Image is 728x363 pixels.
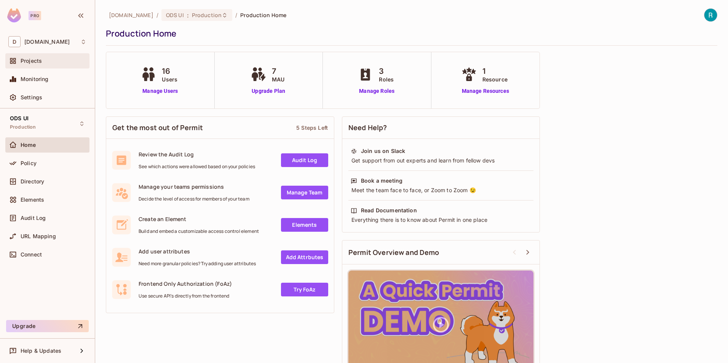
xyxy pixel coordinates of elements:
[361,177,402,185] div: Book a meeting
[139,87,181,95] a: Manage Users
[281,218,328,232] a: Elements
[351,157,531,164] div: Get support from out experts and learn from fellow devs
[139,164,255,170] span: See which actions were allowed based on your policies
[139,196,249,202] span: Decide the level of access for members of your team
[166,11,184,19] span: ODS UI
[6,320,89,332] button: Upgrade
[379,65,394,77] span: 3
[109,11,153,19] span: the active workspace
[21,76,49,82] span: Monitoring
[281,153,328,167] a: Audit Log
[460,87,511,95] a: Manage Resources
[24,39,70,45] span: Workspace: deacero.com
[139,228,259,234] span: Build and embed a customizable access control element
[281,250,328,264] a: Add Attrbutes
[379,75,394,83] span: Roles
[249,87,288,95] a: Upgrade Plan
[139,261,256,267] span: Need more granular policies? Try adding user attributes
[192,11,222,19] span: Production
[139,215,259,223] span: Create an Element
[351,216,531,224] div: Everything there is to know about Permit in one place
[8,36,21,47] span: D
[281,283,328,296] a: Try FoAz
[235,11,237,19] li: /
[10,115,29,121] span: ODS UI
[272,75,284,83] span: MAU
[139,280,232,287] span: Frontend Only Authorization (FoAz)
[21,160,37,166] span: Policy
[139,293,232,299] span: Use secure API's directly from the frontend
[482,75,508,83] span: Resource
[7,8,21,22] img: SReyMgAAAABJRU5ErkJggg==
[272,65,284,77] span: 7
[21,252,42,258] span: Connect
[21,142,36,148] span: Home
[162,65,177,77] span: 16
[348,123,387,132] span: Need Help?
[106,28,714,39] div: Production Home
[348,248,439,257] span: Permit Overview and Demo
[112,123,203,132] span: Get the most out of Permit
[21,197,44,203] span: Elements
[21,233,56,239] span: URL Mapping
[704,9,717,21] img: ROBERTO MACOTELA TALAMANTES
[351,186,531,194] div: Meet the team face to face, or Zoom to Zoom 😉
[187,12,189,18] span: :
[361,147,405,155] div: Join us on Slack
[29,11,41,20] div: Pro
[356,87,398,95] a: Manage Roles
[21,348,61,354] span: Help & Updates
[21,58,42,64] span: Projects
[21,178,44,185] span: Directory
[482,65,508,77] span: 1
[281,186,328,199] a: Manage Team
[10,124,36,130] span: Production
[296,124,328,131] div: 5 Steps Left
[162,75,177,83] span: Users
[240,11,286,19] span: Production Home
[21,215,46,221] span: Audit Log
[139,183,249,190] span: Manage your teams permissions
[21,94,42,100] span: Settings
[361,207,417,214] div: Read Documentation
[139,248,256,255] span: Add user attributes
[139,151,255,158] span: Review the Audit Log
[156,11,158,19] li: /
